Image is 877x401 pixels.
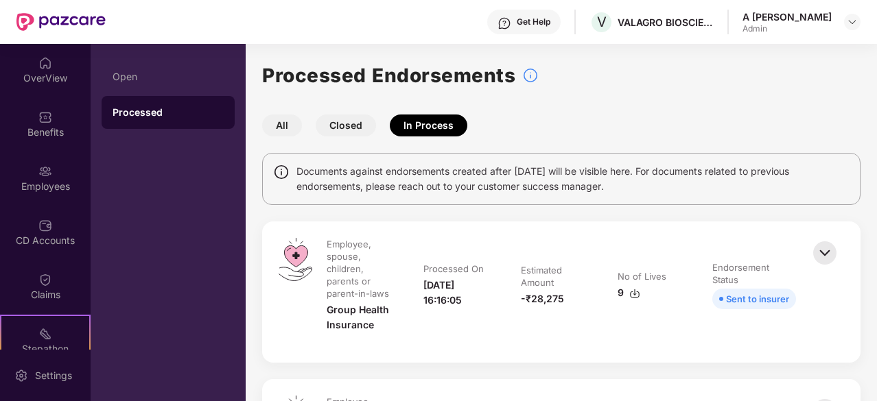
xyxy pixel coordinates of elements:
div: Processed [113,106,224,119]
span: Documents against endorsements created after [DATE] will be visible here. For documents related t... [296,164,850,194]
img: svg+xml;base64,PHN2ZyBpZD0iU2V0dGluZy0yMHgyMCIgeG1sbnM9Imh0dHA6Ly93d3cudzMub3JnLzIwMDAvc3ZnIiB3aW... [14,369,28,382]
img: svg+xml;base64,PHN2ZyBpZD0iQ0RfQWNjb3VudHMiIGRhdGEtbmFtZT0iQ0QgQWNjb3VudHMiIHhtbG5zPSJodHRwOi8vd3... [38,219,52,232]
div: VALAGRO BIOSCIENCES [618,16,714,29]
div: 9 [618,285,640,300]
div: Group Health Insurance [327,302,396,332]
span: V [597,14,607,30]
div: Employee, spouse, children, parents or parent-in-laws [327,238,393,300]
div: Estimated Amount [521,264,587,289]
div: Stepathon [1,342,89,356]
img: svg+xml;base64,PHN2ZyBpZD0iRW1wbG95ZWVzIiB4bWxucz0iaHR0cDovL3d3dy53My5vcmcvMjAwMC9zdmciIHdpZHRoPS... [38,165,52,178]
img: New Pazcare Logo [16,13,106,31]
img: svg+xml;base64,PHN2ZyBpZD0iSGVscC0zMngzMiIgeG1sbnM9Imh0dHA6Ly93d3cudzMub3JnLzIwMDAvc3ZnIiB3aWR0aD... [498,16,511,30]
div: Get Help [517,16,550,27]
button: In Process [390,114,467,136]
div: Endorsement Status [712,261,793,286]
img: svg+xml;base64,PHN2ZyBpZD0iQmVuZWZpdHMiIHhtbG5zPSJodHRwOi8vd3d3LnczLm9yZy8yMDAwL3N2ZyIgd2lkdGg9Ij... [38,110,52,124]
div: Processed On [423,263,484,275]
button: All [262,114,302,136]
img: svg+xml;base64,PHN2ZyBpZD0iQmFjay0zMngzMiIgeG1sbnM9Imh0dHA6Ly93d3cudzMub3JnLzIwMDAvc3ZnIiB3aWR0aD... [810,238,840,268]
div: Open [113,71,224,82]
img: svg+xml;base64,PHN2ZyBpZD0iSW5mb18tXzMyeDMyIiBkYXRhLW5hbWU9IkluZm8gLSAzMngzMiIgeG1sbnM9Imh0dHA6Ly... [522,67,539,84]
img: svg+xml;base64,PHN2ZyBpZD0iRHJvcGRvd24tMzJ4MzIiIHhtbG5zPSJodHRwOi8vd3d3LnczLm9yZy8yMDAwL3N2ZyIgd2... [847,16,858,27]
div: [DATE] 16:16:05 [423,278,493,308]
img: svg+xml;base64,PHN2ZyBpZD0iSG9tZSIgeG1sbnM9Imh0dHA6Ly93d3cudzMub3JnLzIwMDAvc3ZnIiB3aWR0aD0iMjAiIG... [38,56,52,70]
div: -₹28,275 [521,291,564,306]
h1: Processed Endorsements [262,60,515,90]
button: Closed [316,114,376,136]
img: svg+xml;base64,PHN2ZyBpZD0iRG93bmxvYWQtMzJ4MzIiIHhtbG5zPSJodHRwOi8vd3d3LnczLm9yZy8yMDAwL3N2ZyIgd2... [629,288,640,299]
div: Sent to insurer [726,291,789,306]
div: No of Lives [618,270,666,282]
div: Admin [742,23,832,34]
div: A [PERSON_NAME] [742,10,832,23]
img: svg+xml;base64,PHN2ZyBpZD0iSW5mbyIgeG1sbnM9Imh0dHA6Ly93d3cudzMub3JnLzIwMDAvc3ZnIiB3aWR0aD0iMTQiIG... [273,164,290,180]
img: svg+xml;base64,PHN2ZyBpZD0iQ2xhaW0iIHhtbG5zPSJodHRwOi8vd3d3LnczLm9yZy8yMDAwL3N2ZyIgd2lkdGg9IjIwIi... [38,273,52,287]
img: svg+xml;base64,PHN2ZyB4bWxucz0iaHR0cDovL3d3dy53My5vcmcvMjAwMC9zdmciIHdpZHRoPSIyMSIgaGVpZ2h0PSIyMC... [38,327,52,341]
div: Settings [31,369,76,382]
img: svg+xml;base64,PHN2ZyB4bWxucz0iaHR0cDovL3d3dy53My5vcmcvMjAwMC9zdmciIHdpZHRoPSI0OS4zMiIgaGVpZ2h0PS... [279,238,312,281]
